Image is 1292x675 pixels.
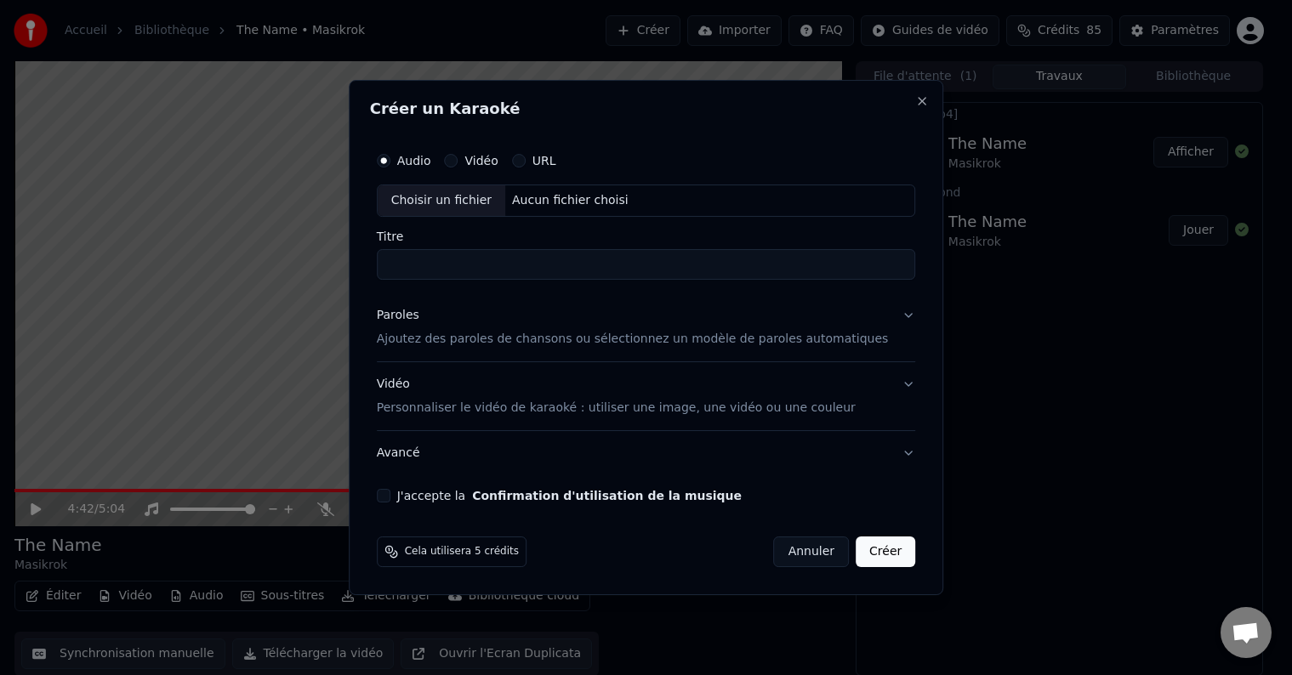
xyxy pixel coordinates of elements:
[378,185,505,216] div: Choisir un fichier
[405,545,519,559] span: Cela utilisera 5 crédits
[464,155,498,167] label: Vidéo
[377,331,889,348] p: Ajoutez des paroles de chansons ou sélectionnez un modèle de paroles automatiques
[370,101,923,116] h2: Créer un Karaoké
[377,293,916,361] button: ParolesAjoutez des paroles de chansons ou sélectionnez un modèle de paroles automatiques
[377,230,916,242] label: Titre
[472,490,742,502] button: J'accepte la
[397,490,742,502] label: J'accepte la
[774,536,849,567] button: Annuler
[377,362,916,430] button: VidéoPersonnaliser le vidéo de karaoké : utiliser une image, une vidéo ou une couleur
[397,155,431,167] label: Audio
[377,400,856,417] p: Personnaliser le vidéo de karaoké : utiliser une image, une vidéo ou une couleur
[377,376,856,417] div: Vidéo
[377,307,419,324] div: Paroles
[856,536,915,567] button: Créer
[505,192,635,209] div: Aucun fichier choisi
[532,155,556,167] label: URL
[377,431,916,475] button: Avancé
